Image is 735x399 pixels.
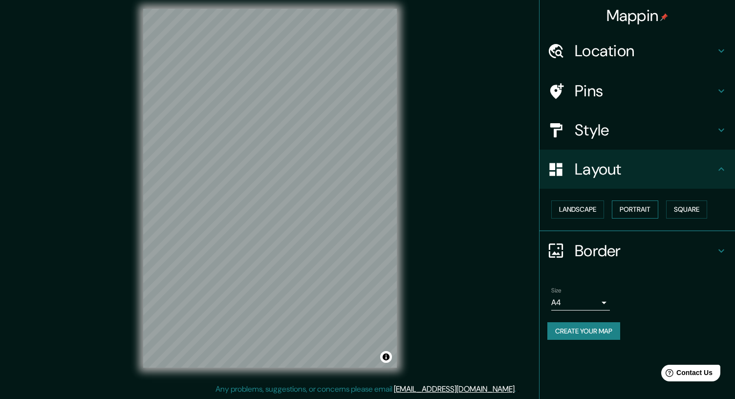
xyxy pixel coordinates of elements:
[551,200,604,219] button: Landscape
[648,361,724,388] iframe: Help widget launcher
[575,159,715,179] h4: Layout
[540,111,735,150] div: Style
[216,383,516,395] p: Any problems, suggestions, or concerns please email .
[666,200,707,219] button: Square
[516,383,518,395] div: .
[575,120,715,140] h4: Style
[551,286,562,294] label: Size
[575,81,715,101] h4: Pins
[143,9,397,368] canvas: Map
[540,150,735,189] div: Layout
[575,41,715,61] h4: Location
[612,200,658,219] button: Portrait
[606,6,669,25] h4: Mappin
[394,384,515,394] a: [EMAIL_ADDRESS][DOMAIN_NAME]
[551,295,610,310] div: A4
[547,322,620,340] button: Create your map
[518,383,519,395] div: .
[540,231,735,270] div: Border
[660,13,668,21] img: pin-icon.png
[540,71,735,111] div: Pins
[540,31,735,70] div: Location
[380,351,392,363] button: Toggle attribution
[575,241,715,261] h4: Border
